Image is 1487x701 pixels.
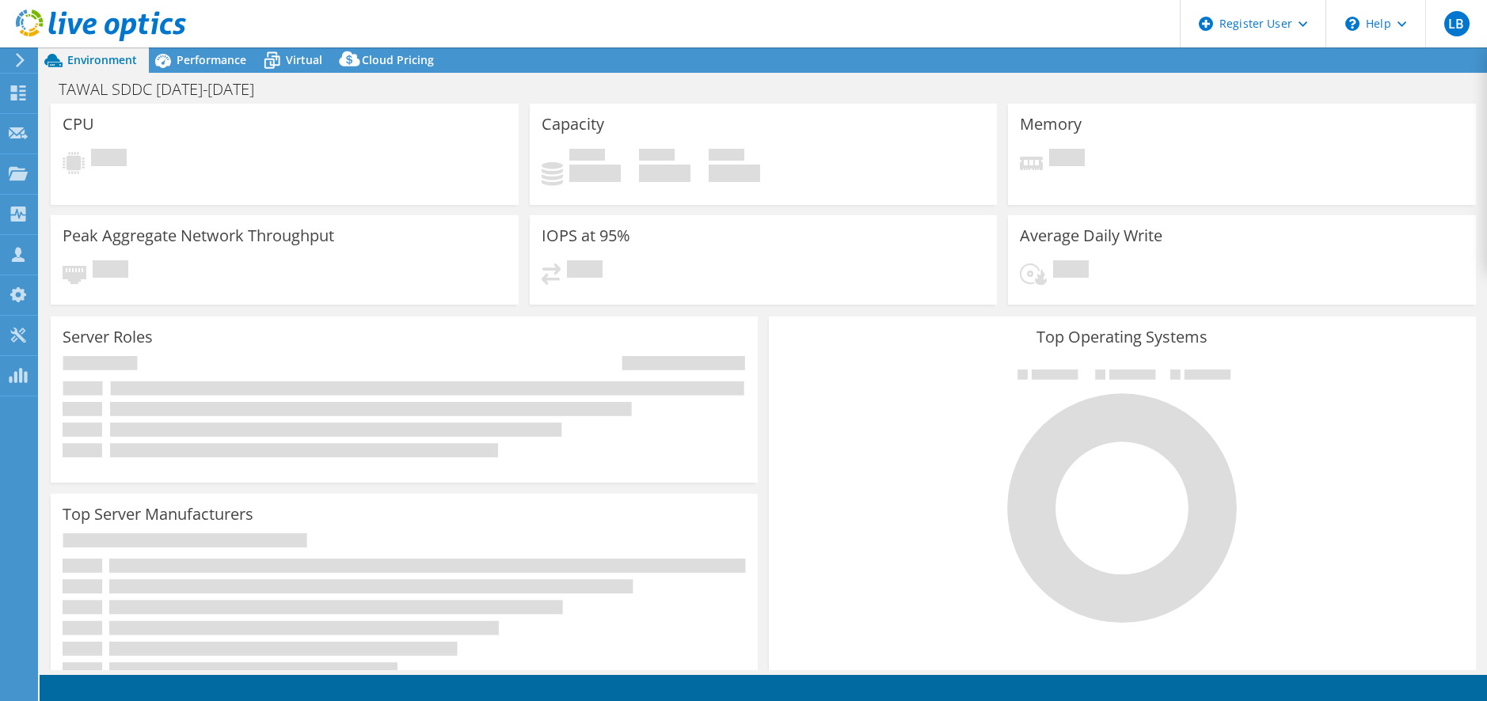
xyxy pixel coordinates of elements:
[639,165,690,182] h4: 0 GiB
[1053,260,1089,282] span: Pending
[569,165,621,182] h4: 0 GiB
[286,52,322,67] span: Virtual
[781,328,1464,346] h3: Top Operating Systems
[1345,17,1360,31] svg: \n
[362,52,434,67] span: Cloud Pricing
[639,149,675,165] span: Free
[91,149,127,170] span: Pending
[567,260,603,282] span: Pending
[709,149,744,165] span: Total
[63,227,334,244] h3: Peak Aggregate Network Throughput
[569,149,605,165] span: Used
[542,116,604,133] h3: Capacity
[93,260,128,282] span: Pending
[63,116,94,133] h3: CPU
[1049,149,1085,170] span: Pending
[709,165,760,182] h4: 0 GiB
[67,52,137,67] span: Environment
[1444,11,1470,36] span: LB
[542,227,630,244] h3: IOPS at 95%
[63,328,153,346] h3: Server Roles
[51,81,279,98] h1: TAWAL SDDC [DATE]-[DATE]
[1020,227,1162,244] h3: Average Daily Write
[63,506,253,523] h3: Top Server Manufacturers
[177,52,246,67] span: Performance
[1020,116,1082,133] h3: Memory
